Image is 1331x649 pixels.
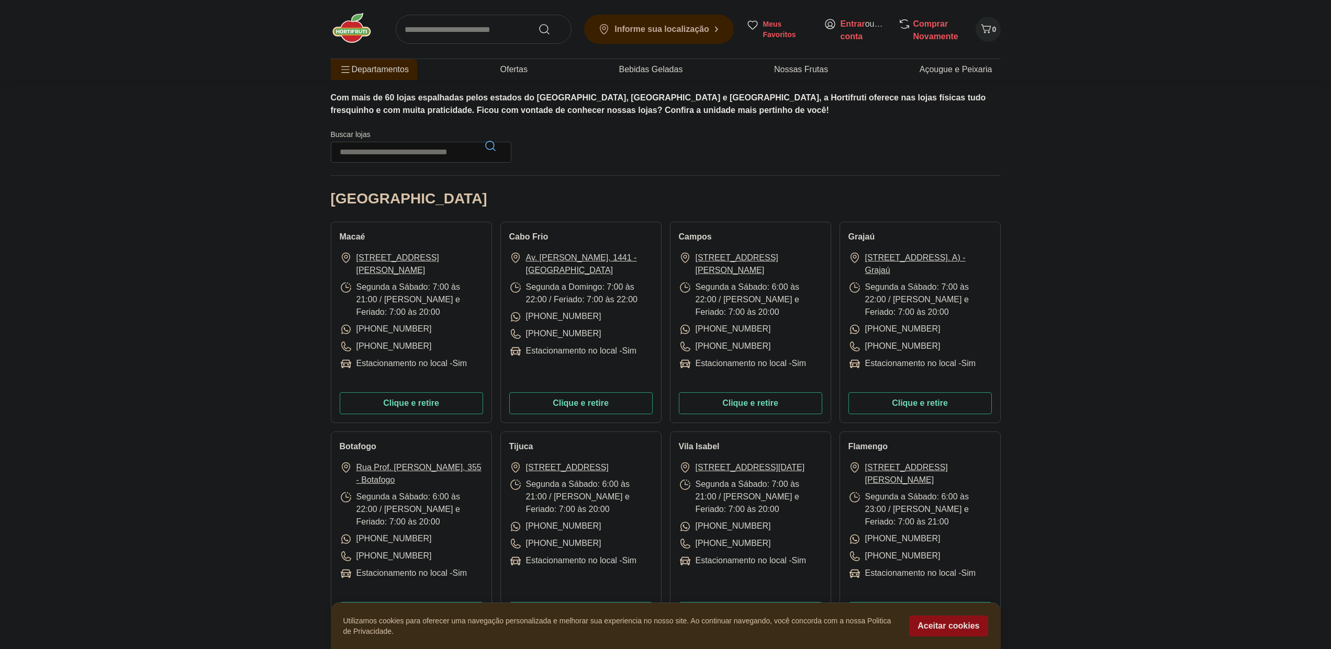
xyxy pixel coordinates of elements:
p: Estacionamento no local - Sim [679,554,807,567]
p: Estacionamento no local - Sim [509,345,637,358]
p: Estacionamento no local - Sim [340,567,467,580]
p: Segunda a Sábado: 6:00 às 22:00 / [PERSON_NAME] e Feriado: 7:00 às 20:00 [340,491,483,528]
p: Estacionamento no local - Sim [509,554,637,567]
h2: Cabo Frio [509,231,549,243]
a: Bebidas Geladas [619,63,683,76]
p: [PHONE_NUMBER] [679,340,771,353]
a: [STREET_ADDRESS][PERSON_NAME] [356,252,483,277]
h2: [GEOGRAPHIC_DATA] [331,188,487,209]
h2: Grajaú [848,231,875,243]
p: [PHONE_NUMBER] [509,310,601,323]
button: Clique e retire [848,392,992,414]
p: Segunda a Sábado: 6:00 às 22:00 / [PERSON_NAME] e Feriado: 7:00 às 20:00 [679,281,822,318]
a: Comprar Novamente [913,19,958,41]
p: Segunda a Sábado: 6:00 às 23:00 / [PERSON_NAME] e Feriado: 7:00 às 21:00 [848,491,992,528]
p: [PHONE_NUMBER] [340,323,432,336]
span: Meus Favoritos [763,19,811,40]
p: Segunda a Sábado: 6:00 às 21:00 / [PERSON_NAME] e Feriado: 7:00 às 20:00 [509,478,653,516]
button: Clique e retire [509,392,653,414]
button: Aceitar cookies [909,616,988,636]
p: Segunda a Sábado: 7:00 às 21:00 / [PERSON_NAME] e Feriado: 7:00 às 20:00 [340,281,483,318]
button: Carrinho [976,17,1001,42]
p: Estacionamento no local - Sim [679,357,807,370]
button: Clique e retire [679,392,822,414]
button: Menu [339,57,352,82]
input: search [396,15,572,44]
img: Hortifruti [331,13,383,44]
input: Buscar lojasPesquisar [331,142,511,163]
p: [PHONE_NUMBER] [679,323,771,336]
a: Entrar [841,19,865,28]
p: [PHONE_NUMBER] [509,537,601,550]
a: [STREET_ADDRESS][PERSON_NAME] [865,461,992,486]
button: Submit Search [538,23,563,36]
p: Segunda a Sábado: 7:00 às 21:00 / [PERSON_NAME] e Feriado: 7:00 às 20:00 [679,478,822,516]
span: ou [841,18,887,43]
a: Açougue e Peixaria [920,63,992,76]
a: [STREET_ADDRESS][PERSON_NAME] [696,252,822,277]
span: 0 [992,25,997,33]
a: Meus Favoritos [746,19,811,40]
p: [PHONE_NUMBER] [848,550,941,563]
a: Ofertas [500,63,527,76]
h2: Flamengo [848,440,888,453]
span: Departamentos [339,57,409,82]
p: Utilizamos cookies para oferecer uma navegação personalizada e melhorar sua experiencia no nosso ... [343,616,897,636]
p: Estacionamento no local - Sim [848,357,976,370]
a: Nossas Frutas [774,63,828,76]
p: Com mais de 60 lojas espalhadas pelos estados do [GEOGRAPHIC_DATA], [GEOGRAPHIC_DATA] e [GEOGRAPH... [331,92,1001,117]
h2: Botafogo [340,440,376,453]
p: Estacionamento no local - Sim [340,357,467,370]
h2: Tijuca [509,440,533,453]
p: [PHONE_NUMBER] [848,532,941,545]
a: [STREET_ADDRESS][DATE] [696,461,805,474]
a: [STREET_ADDRESS] [526,461,609,474]
p: Segunda a Sábado: 7:00 às 22:00 / [PERSON_NAME] e Feriado: 7:00 às 20:00 [848,281,992,318]
p: [PHONE_NUMBER] [340,550,432,563]
p: [PHONE_NUMBER] [340,340,432,353]
a: Rua Prof. [PERSON_NAME], 355 - Botafogo [356,461,483,486]
b: Informe sua localização [614,25,709,33]
p: [PHONE_NUMBER] [340,532,432,545]
p: Segunda a Domingo: 7:00 às 22:00 / Feriado: 7:00 às 22:00 [509,281,653,306]
a: [STREET_ADDRESS]. A) - Grajaú [865,252,992,277]
p: [PHONE_NUMBER] [679,537,771,550]
a: Av. [PERSON_NAME], 1441 - [GEOGRAPHIC_DATA] [526,252,653,277]
p: Estacionamento no local - Sim [848,567,976,580]
p: [PHONE_NUMBER] [509,520,601,533]
h2: Macaé [340,231,365,243]
p: [PHONE_NUMBER] [509,327,601,340]
p: [PHONE_NUMBER] [848,323,941,336]
p: [PHONE_NUMBER] [679,520,771,533]
h2: Campos [679,231,712,243]
button: Clique e retire [340,392,483,414]
button: Informe sua localização [584,15,734,44]
button: Pesquisar [478,133,503,158]
label: Buscar lojas [331,129,511,163]
p: [PHONE_NUMBER] [848,340,941,353]
h2: Vila Isabel [679,440,720,453]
